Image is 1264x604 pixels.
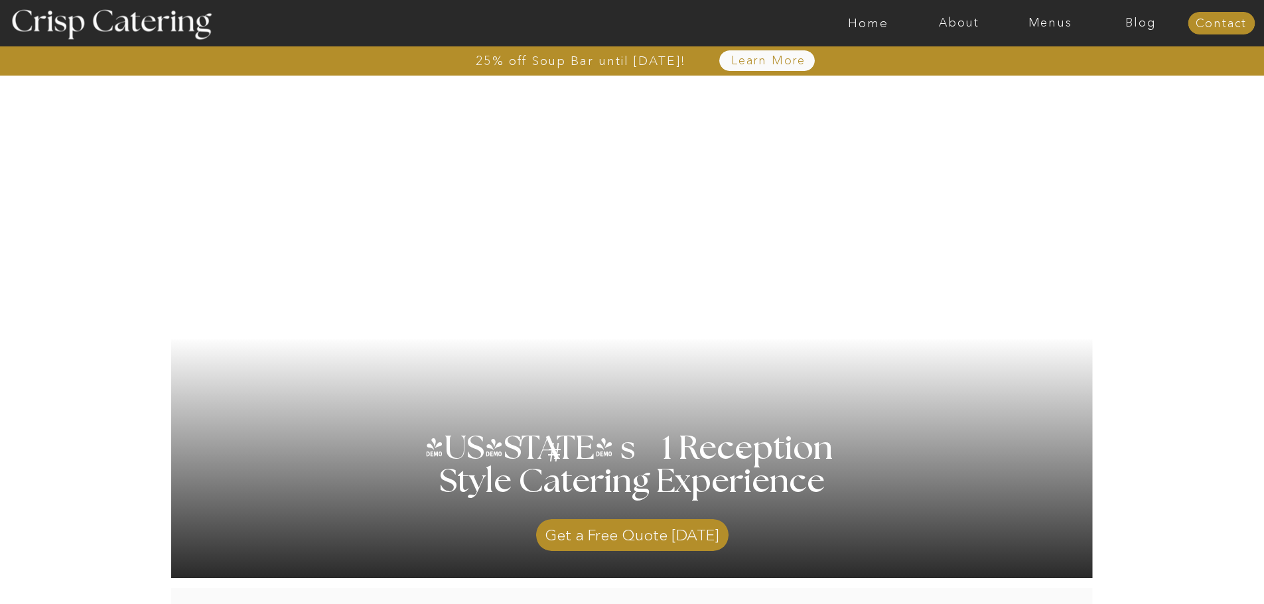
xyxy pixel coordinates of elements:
a: 25% off Soup Bar until [DATE]! [428,54,734,68]
a: Menus [1005,17,1095,30]
a: Home [823,17,914,30]
h1: [US_STATE] s 1 Reception Style Catering Experience [423,432,841,532]
a: About [914,17,1005,30]
a: Contact [1188,17,1255,30]
h3: ' [494,432,548,465]
a: Get a Free Quote [DATE] [536,513,729,551]
a: Learn More [701,54,837,68]
a: Blog [1095,17,1186,30]
h3: # [518,440,594,478]
h3: ' [709,416,748,491]
iframe: podium webchat widget bubble [1158,538,1264,604]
